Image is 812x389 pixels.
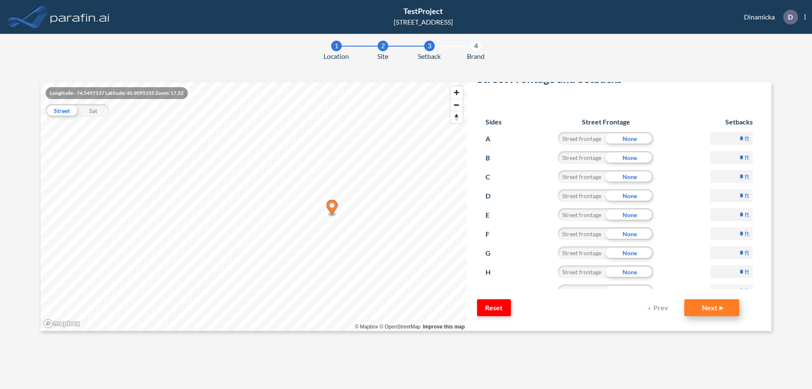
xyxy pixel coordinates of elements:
div: Street frontage [558,189,606,202]
label: ft [745,268,749,276]
p: C [486,170,501,184]
div: None [606,227,653,240]
p: A [486,132,501,146]
span: Site [377,51,388,61]
div: Street frontage [558,284,606,297]
span: TestProject [403,6,443,16]
p: I [486,284,501,298]
label: ft [745,153,749,162]
button: Reset [477,299,511,316]
div: Street frontage [558,208,606,221]
p: D [788,13,793,21]
button: Next [684,299,739,316]
div: Street frontage [558,246,606,259]
div: Street [46,104,77,117]
div: None [606,265,653,278]
div: Sat [77,104,109,117]
div: None [606,189,653,202]
span: Setback [418,51,441,61]
span: Brand [467,51,485,61]
span: Location [324,51,349,61]
div: 2 [378,41,388,51]
button: Zoom out [450,99,463,111]
div: None [606,284,653,297]
div: Street frontage [558,132,606,145]
div: Street frontage [558,265,606,278]
p: F [486,227,501,241]
label: ft [745,229,749,238]
label: ft [745,172,749,181]
button: Prev [642,299,676,316]
div: 3 [424,41,435,51]
a: Mapbox [355,324,378,330]
div: Street frontage [558,151,606,164]
button: Reset bearing to north [450,111,463,123]
div: None [606,151,653,164]
p: G [486,246,501,260]
p: B [486,151,501,165]
h6: Street Frontage [550,118,662,126]
img: logo [49,8,111,25]
h6: Setbacks [710,118,753,126]
canvas: Map [41,82,467,331]
label: ft [745,287,749,295]
h6: Sides [486,118,502,126]
div: Map marker [326,200,338,217]
div: Street frontage [558,170,606,183]
div: Longitude: -74.5497137 Latitude: 40.9095255 Zoom: 17.52 [46,87,188,99]
p: H [486,265,501,279]
div: 1 [331,41,342,51]
p: D [486,189,501,203]
div: None [606,132,653,145]
label: ft [745,134,749,143]
div: Dinamicka [731,10,806,25]
div: [STREET_ADDRESS] [394,17,453,27]
div: None [606,170,653,183]
div: Street frontage [558,227,606,240]
a: Mapbox homepage [43,319,80,328]
div: None [606,246,653,259]
div: None [606,208,653,221]
a: Improve this map [423,324,465,330]
label: ft [745,248,749,257]
button: Zoom in [450,86,463,99]
div: 4 [471,41,481,51]
p: E [486,208,501,222]
label: ft [745,191,749,200]
label: ft [745,210,749,219]
a: OpenStreetMap [379,324,420,330]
